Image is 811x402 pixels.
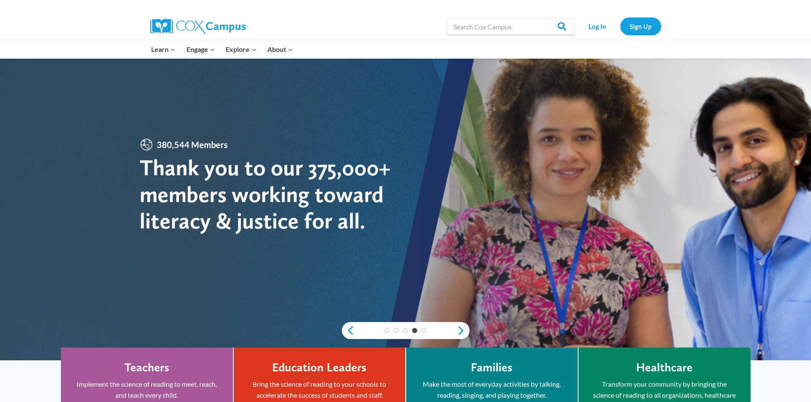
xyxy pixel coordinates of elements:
span: 380,544 Members [153,138,231,151]
a: 1 [384,328,390,333]
input: Search Cox Campus [447,18,575,35]
p: Make the most of everyday activities by talking, reading, singing, and playing together. [419,379,565,400]
div: content slider buttons [342,322,470,339]
a: 4 [412,328,417,333]
a: 2 [394,328,399,333]
span: Engage [186,44,215,55]
span: Explore [226,44,256,55]
h4: Families [471,360,513,375]
p: Bring the science of reading to your schools to accelerate the success of students and staff. [246,379,393,400]
a: next [457,325,470,336]
a: Sign Up [620,17,661,35]
div: Thank you to our 375,000+ members working toward literacy & justice for all. [140,154,406,234]
h4: Healthcare [636,360,693,375]
nav: Primary Navigation [146,40,298,58]
span: About [267,44,293,55]
a: Log In [579,17,616,35]
nav: Secondary Navigation [579,17,661,35]
a: 3 [403,328,408,333]
h4: Education Leaders [272,360,367,375]
img: Cox Campus [150,19,246,34]
h4: Teachers [124,360,169,375]
p: Implement the science of reading to meet, reach, and teach every child. [74,379,220,400]
span: Learn [151,44,175,55]
a: 5 [421,328,427,333]
a: previous [342,325,355,336]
